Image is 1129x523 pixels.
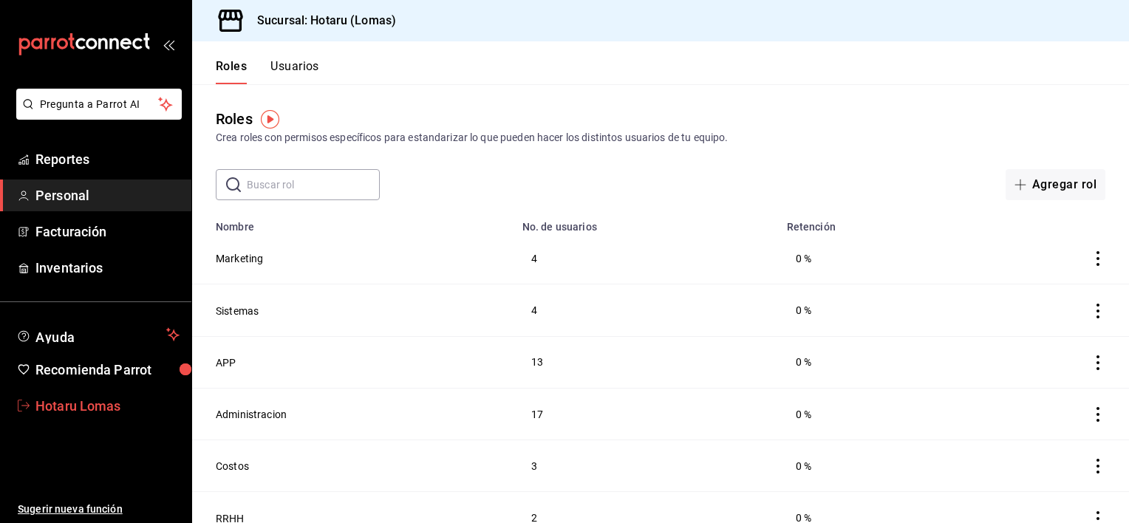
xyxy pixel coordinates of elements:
button: Administracion [216,407,287,422]
span: Pregunta a Parrot AI [40,97,159,112]
td: 0 % [778,440,969,492]
a: Pregunta a Parrot AI [10,107,182,123]
button: actions [1091,304,1105,318]
th: Retención [778,212,969,233]
th: Nombre [192,212,514,233]
button: Usuarios [270,59,319,84]
button: actions [1091,407,1105,422]
td: 0 % [778,388,969,440]
td: 4 [514,284,778,336]
button: Roles [216,59,247,84]
span: Hotaru Lomas [35,396,180,416]
input: Buscar rol [247,170,380,199]
span: Facturación [35,222,180,242]
button: actions [1091,355,1105,370]
button: actions [1091,251,1105,266]
div: navigation tabs [216,59,319,84]
button: open_drawer_menu [163,38,174,50]
div: Roles [216,108,253,130]
span: Recomienda Parrot [35,360,180,380]
td: 17 [514,388,778,440]
img: Tooltip marker [261,110,279,129]
td: 0 % [778,233,969,284]
td: 13 [514,336,778,388]
span: Personal [35,185,180,205]
td: 0 % [778,284,969,336]
div: Crea roles con permisos específicos para estandarizar lo que pueden hacer los distintos usuarios ... [216,130,1105,146]
button: actions [1091,459,1105,474]
button: APP [216,355,236,370]
h3: Sucursal: Hotaru (Lomas) [245,12,396,30]
td: 0 % [778,336,969,388]
button: Marketing [216,251,263,266]
th: No. de usuarios [514,212,778,233]
span: Inventarios [35,258,180,278]
button: Costos [216,459,249,474]
button: Sistemas [216,304,259,318]
span: Ayuda [35,326,160,343]
td: 3 [514,440,778,492]
button: Agregar rol [1006,169,1105,200]
span: Sugerir nueva función [18,502,180,517]
td: 4 [514,233,778,284]
span: Reportes [35,149,180,169]
button: Pregunta a Parrot AI [16,89,182,120]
